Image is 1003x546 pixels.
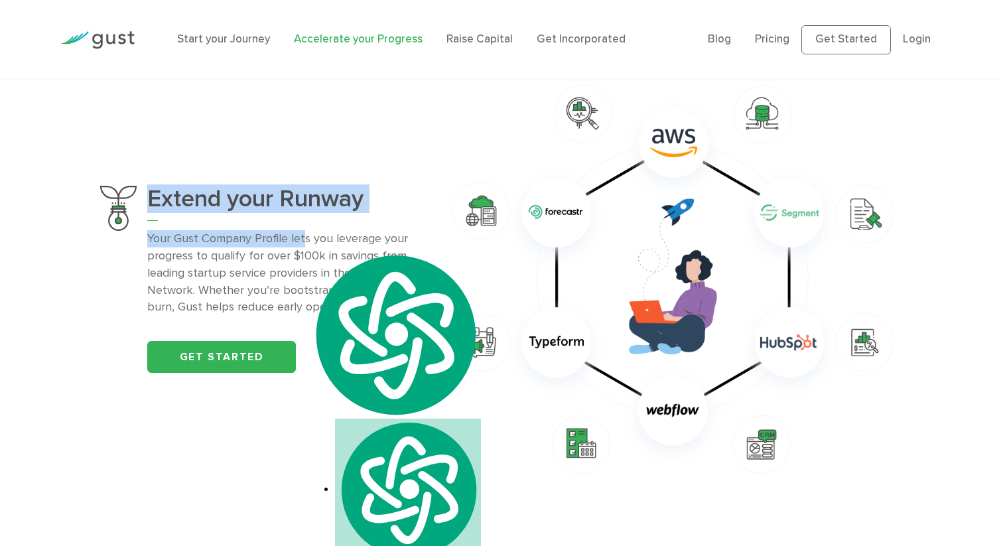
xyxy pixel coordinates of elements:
a: Get Incorporated [537,33,626,46]
a: Raise Capital [446,33,513,46]
img: Gust Logo [60,31,135,49]
a: Pricing [755,33,789,46]
a: Accelerate your Progress [294,33,423,46]
a: Get Started [801,25,891,54]
a: Login [903,33,931,46]
a: Blog [708,33,731,46]
h3: Extend your Runway [147,186,423,221]
img: Extend Your Runway [443,76,903,483]
p: Your Gust Company Profile lets you leverage your progress to qualify for over $100k in savings fr... [147,230,423,316]
img: logo.svg [308,251,481,419]
img: Extend Your Runway [100,186,137,231]
a: Start your Journey [177,33,270,46]
a: Get started [147,341,296,373]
